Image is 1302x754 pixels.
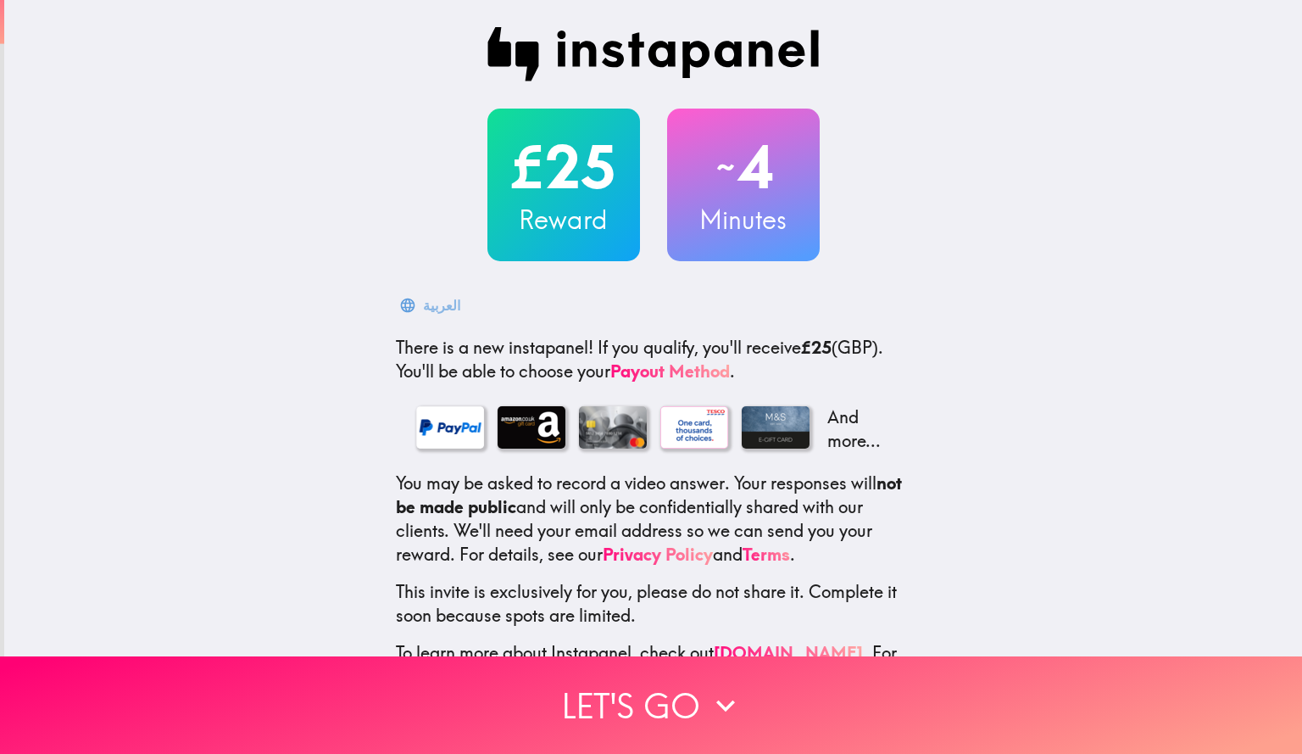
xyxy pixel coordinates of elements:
button: العربية [396,288,467,322]
b: £25 [801,337,832,358]
span: ~ [714,142,737,193]
div: العربية [423,293,460,317]
p: You may be asked to record a video answer. Your responses will and will only be confidentially sh... [396,472,911,567]
p: To learn more about Instapanel, check out . For questions or help, email us at . [396,641,911,712]
img: Instapanel [487,27,820,81]
a: Privacy Policy [603,544,713,565]
h2: 4 [667,132,820,202]
span: There is a new instapanel! [396,337,593,358]
p: This invite is exclusively for you, please do not share it. Complete it soon because spots are li... [396,580,911,628]
h3: Minutes [667,202,820,237]
p: If you qualify, you'll receive (GBP) . You'll be able to choose your . [396,336,911,383]
h2: £25 [487,132,640,202]
a: Payout Method [610,360,730,382]
a: Terms [743,544,790,565]
b: not be made public [396,472,902,517]
p: And more... [823,405,891,453]
h3: Reward [487,202,640,237]
a: [DOMAIN_NAME] [714,642,863,663]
